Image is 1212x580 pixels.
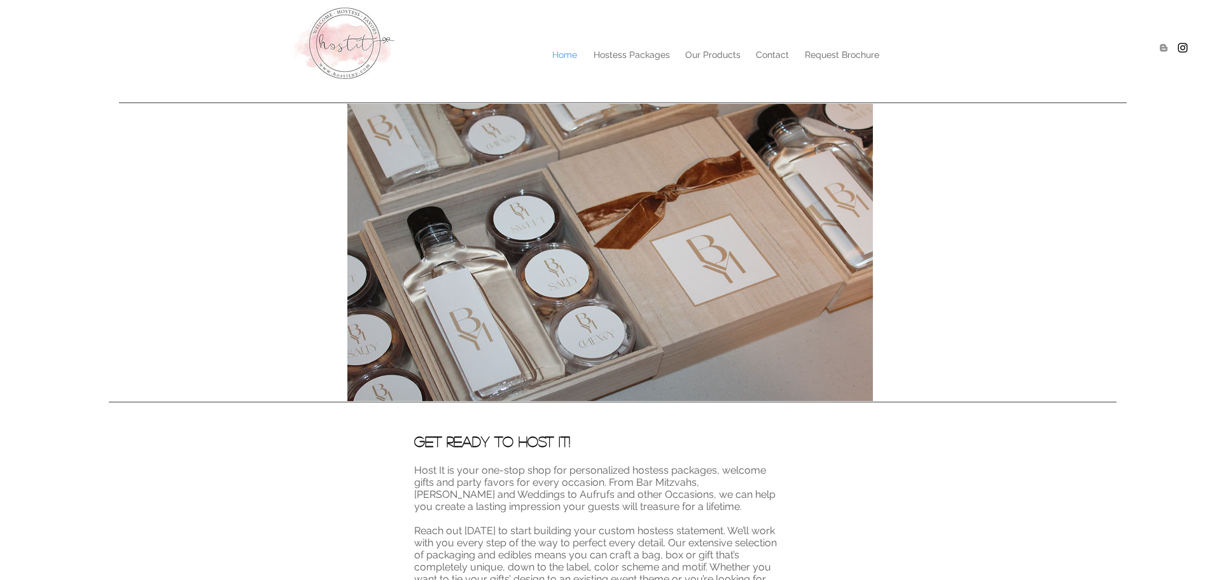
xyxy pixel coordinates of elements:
[1176,41,1189,54] img: Hostitny
[543,45,585,64] a: Home
[677,45,748,64] a: Our Products
[352,45,888,64] nav: Site
[679,45,747,64] p: Our Products
[1157,41,1170,54] img: Blogger
[1157,41,1189,54] ul: Social Bar
[347,104,873,401] img: IMG_3857.JPG
[587,45,676,64] p: Hostess Packages
[749,45,795,64] p: Contact
[414,464,776,513] span: Host It is your one-stop shop for personalized hostess packages, welcome gifts and party favors f...
[748,45,797,64] a: Contact
[585,45,677,64] a: Hostess Packages
[798,45,886,64] p: Request Brochure
[414,434,570,448] span: Get Ready to Host It!
[546,45,583,64] p: Home
[797,45,888,64] a: Request Brochure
